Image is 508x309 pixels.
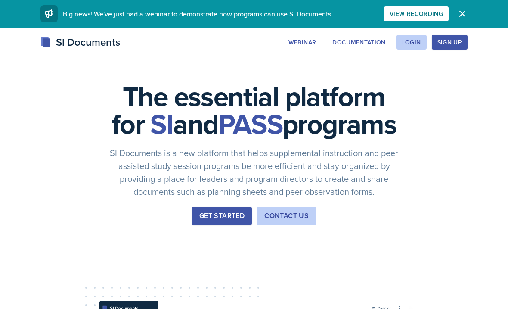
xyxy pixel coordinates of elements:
[432,35,468,50] button: Sign Up
[192,207,252,225] button: Get Started
[332,39,386,46] div: Documentation
[257,207,316,225] button: Contact Us
[384,6,449,21] button: View Recording
[288,39,316,46] div: Webinar
[264,211,309,221] div: Contact Us
[40,34,120,50] div: SI Documents
[199,211,245,221] div: Get Started
[390,10,443,17] div: View Recording
[327,35,391,50] button: Documentation
[396,35,427,50] button: Login
[63,9,333,19] span: Big news! We've just had a webinar to demonstrate how programs can use SI Documents.
[283,35,322,50] button: Webinar
[402,39,421,46] div: Login
[437,39,462,46] div: Sign Up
